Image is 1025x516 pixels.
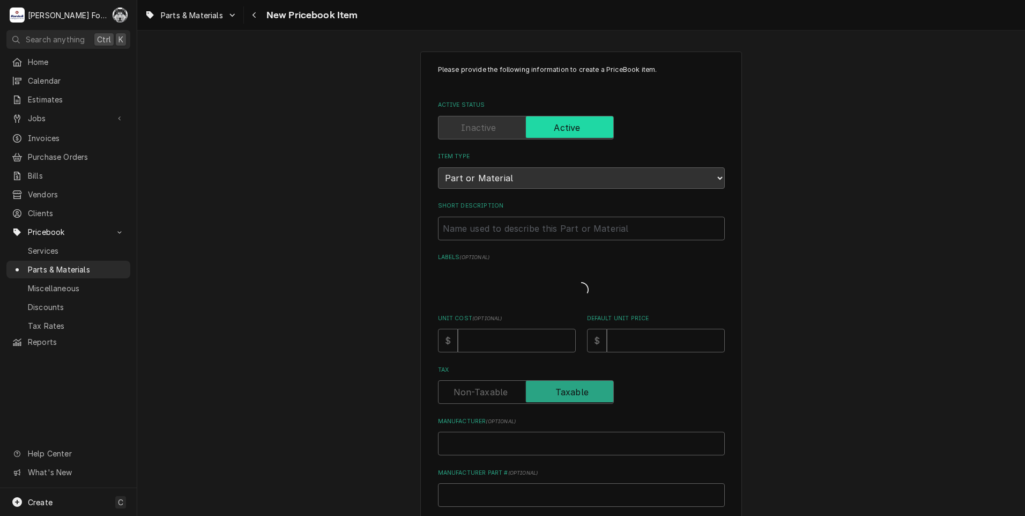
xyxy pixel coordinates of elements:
[28,245,125,256] span: Services
[6,204,130,222] a: Clients
[6,109,130,127] a: Go to Jobs
[438,469,725,507] div: Manufacturer Part #
[6,298,130,316] a: Discounts
[28,264,125,275] span: Parts & Materials
[28,56,125,68] span: Home
[438,469,725,477] label: Manufacturer Part #
[28,498,53,507] span: Create
[438,253,725,262] label: Labels
[6,223,130,241] a: Go to Pricebook
[438,217,725,240] input: Name used to describe this Part or Material
[118,34,123,45] span: K
[438,366,725,374] label: Tax
[438,329,458,352] div: $
[28,448,124,459] span: Help Center
[28,283,125,294] span: Miscellaneous
[6,317,130,335] a: Tax Rates
[246,6,263,24] button: Navigate back
[438,101,725,139] div: Active Status
[472,315,502,321] span: ( optional )
[438,417,725,455] div: Manufacturer
[6,463,130,481] a: Go to What's New
[6,30,130,49] button: Search anythingCtrlK
[28,75,125,86] span: Calendar
[10,8,25,23] div: M
[28,132,125,144] span: Invoices
[587,314,725,352] div: Default Unit Price
[28,226,109,238] span: Pricebook
[438,116,725,139] div: Active
[574,279,589,301] span: Loading...
[28,320,125,331] span: Tax Rates
[6,129,130,147] a: Invoices
[140,6,241,24] a: Go to Parts & Materials
[508,470,538,476] span: ( optional )
[438,253,725,301] div: Labels
[28,467,124,478] span: What's New
[438,152,725,188] div: Item Type
[161,10,223,21] span: Parts & Materials
[6,53,130,71] a: Home
[118,497,123,508] span: C
[6,333,130,351] a: Reports
[10,8,25,23] div: Marshall Food Equipment Service's Avatar
[438,314,576,352] div: Unit Cost
[28,151,125,163] span: Purchase Orders
[438,101,725,109] label: Active Status
[438,314,576,323] label: Unit Cost
[6,72,130,90] a: Calendar
[438,417,725,426] label: Manufacturer
[28,94,125,105] span: Estimates
[26,34,85,45] span: Search anything
[438,202,725,240] div: Short Description
[459,254,489,260] span: ( optional )
[28,170,125,181] span: Bills
[438,65,725,85] p: Please provide the following information to create a PriceBook item.
[587,314,725,323] label: Default Unit Price
[6,445,130,462] a: Go to Help Center
[113,8,128,23] div: C(
[438,152,725,161] label: Item Type
[263,8,358,23] span: New Pricebook Item
[28,301,125,313] span: Discounts
[28,113,109,124] span: Jobs
[6,279,130,297] a: Miscellaneous
[438,202,725,210] label: Short Description
[28,208,125,219] span: Clients
[113,8,128,23] div: Chris Murphy (103)'s Avatar
[97,34,111,45] span: Ctrl
[6,91,130,108] a: Estimates
[438,366,725,404] div: Tax
[587,329,607,352] div: $
[6,242,130,260] a: Services
[6,261,130,278] a: Parts & Materials
[28,336,125,348] span: Reports
[6,186,130,203] a: Vendors
[28,189,125,200] span: Vendors
[6,167,130,185] a: Bills
[28,10,107,21] div: [PERSON_NAME] Food Equipment Service
[486,418,516,424] span: ( optional )
[6,148,130,166] a: Purchase Orders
